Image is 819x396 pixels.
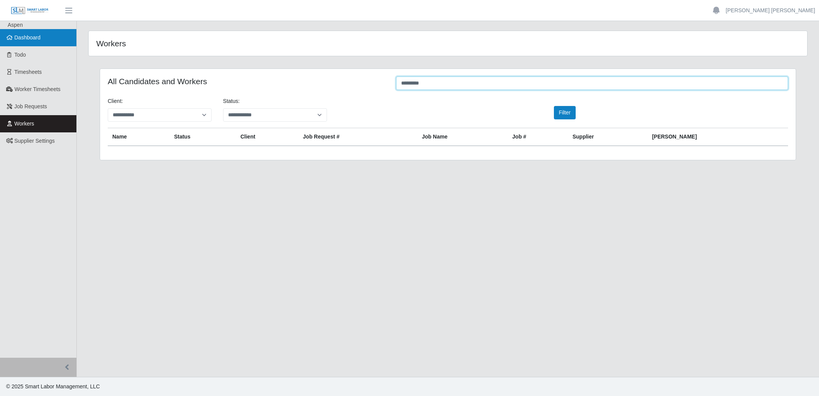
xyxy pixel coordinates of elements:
label: Client: [108,97,123,105]
span: Workers [15,121,34,127]
img: SLM Logo [11,7,49,15]
label: Status: [223,97,240,105]
th: Status [170,128,236,146]
span: Job Requests [15,103,47,109]
span: Worker Timesheets [15,86,60,92]
th: Client [236,128,298,146]
th: Supplier [568,128,647,146]
span: © 2025 Smart Labor Management, LLC [6,383,100,389]
span: Dashboard [15,34,41,41]
span: Timesheets [15,69,42,75]
a: [PERSON_NAME] [PERSON_NAME] [726,7,815,15]
th: Job # [508,128,568,146]
span: Todo [15,52,26,58]
span: Aspen [8,22,23,28]
th: [PERSON_NAME] [647,128,788,146]
th: Name [108,128,170,146]
span: Supplier Settings [15,138,55,144]
h4: All Candidates and Workers [108,77,385,86]
button: Filter [554,106,576,119]
th: Job Name [418,128,508,146]
h4: Workers [96,39,383,48]
th: Job Request # [298,128,417,146]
